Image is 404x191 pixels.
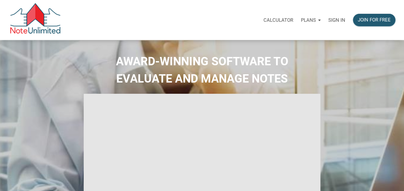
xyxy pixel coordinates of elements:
[324,10,349,30] a: Sign in
[349,10,399,30] a: Join for free
[5,53,399,87] h2: AWARD-WINNING SOFTWARE TO EVALUATE AND MANAGE NOTES
[358,16,391,24] div: Join for free
[263,17,293,23] p: Calculator
[297,11,324,30] button: Plans
[328,17,345,23] p: Sign in
[301,17,316,23] p: Plans
[260,10,297,30] a: Calculator
[353,14,395,26] button: Join for free
[297,10,324,30] a: Plans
